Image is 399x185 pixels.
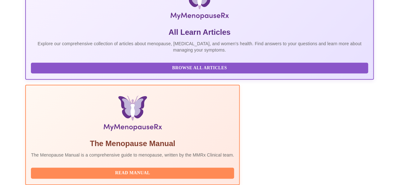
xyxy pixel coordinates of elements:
a: Browse All Articles [31,65,369,70]
p: Explore our comprehensive collection of articles about menopause, [MEDICAL_DATA], and women's hea... [31,40,368,53]
span: Browse All Articles [37,64,361,72]
img: Menopause Manual [63,96,202,133]
button: Read Manual [31,168,234,179]
a: Read Manual [31,170,236,175]
button: Browse All Articles [31,63,368,74]
h5: The Menopause Manual [31,139,234,149]
span: Read Manual [37,169,228,177]
h5: All Learn Articles [31,27,368,37]
p: The Menopause Manual is a comprehensive guide to menopause, written by the MMRx Clinical team. [31,152,234,158]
